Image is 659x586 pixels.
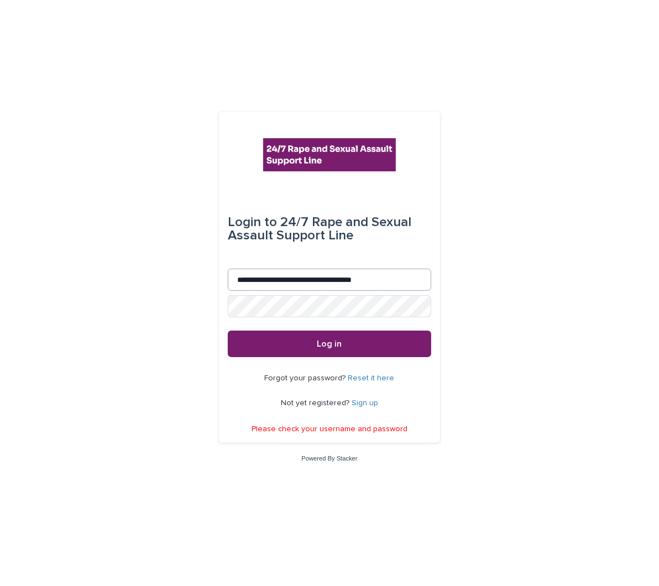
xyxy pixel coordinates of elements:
a: Reset it here [348,374,395,382]
span: Log in [317,339,342,348]
span: Not yet registered? [281,399,352,407]
span: Login to [228,216,277,229]
p: Please check your username and password [252,425,407,434]
a: Powered By Stacker [301,455,357,462]
button: Log in [228,331,431,357]
span: Forgot your password? [265,374,348,382]
img: rhQMoQhaT3yELyF149Cw [263,138,396,171]
div: 24/7 Rape and Sexual Assault Support Line [228,207,431,251]
a: Sign up [352,399,378,407]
